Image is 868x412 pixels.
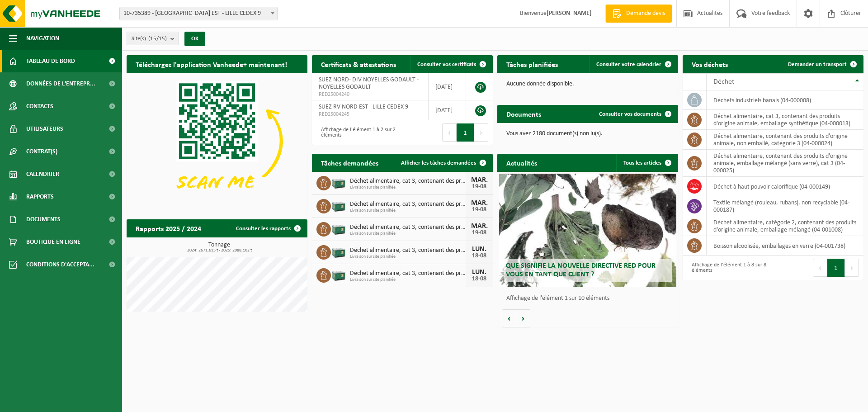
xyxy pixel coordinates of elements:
div: LUN. [470,269,488,276]
td: textile mélangé (rouleau, rubans), non recyclable (04-000187) [707,196,863,216]
span: Documents [26,208,61,231]
span: Déchet alimentaire, cat 3, contenant des produits d'origine animale, emballage s... [350,270,466,277]
div: MAR. [470,223,488,230]
span: RED25004245 [319,111,421,118]
button: Previous [442,123,457,142]
div: MAR. [470,176,488,184]
h2: Vos déchets [683,55,737,73]
button: 1 [457,123,474,142]
span: Navigation [26,27,59,50]
span: Rapports [26,185,54,208]
div: MAR. [470,199,488,207]
span: Contrat(s) [26,140,57,163]
td: déchet alimentaire, contenant des produits d'origine animale, non emballé, catégorie 3 (04-000024) [707,130,863,150]
span: Livraison sur site planifiée [350,277,466,283]
div: 19-08 [470,184,488,190]
span: Boutique en ligne [26,231,80,253]
td: déchet alimentaire, cat 3, contenant des produits d'origine animale, emballage synthétique (04-00... [707,110,863,130]
a: Demander un transport [781,55,863,73]
span: SUEZ NORD- DIV NOYELLES GODAULT - NOYELLES GODAULT [319,76,419,90]
button: OK [184,32,205,46]
img: PB-LB-0680-HPE-GN-01 [331,244,346,259]
td: déchet alimentaire, contenant des produits d'origine animale, emballage mélangé (sans verre), cat... [707,150,863,177]
span: Consulter vos documents [599,111,661,117]
div: Affichage de l'élément 1 à 8 sur 8 éléments [687,258,769,278]
count: (15/15) [148,36,167,42]
button: Vorige [502,309,516,327]
div: 18-08 [470,276,488,282]
span: Demande devis [624,9,667,18]
a: Consulter vos certificats [410,55,492,73]
a: Demande devis [605,5,672,23]
img: Download de VHEPlus App [127,73,307,209]
span: Afficher les tâches demandées [401,160,476,166]
span: SUEZ RV NORD EST - LILLE CEDEX 9 [319,104,408,110]
span: Consulter vos certificats [417,62,476,67]
span: Données de l'entrepr... [26,72,95,95]
span: RED25004240 [319,91,421,98]
a: Consulter vos documents [592,105,677,123]
button: Next [474,123,488,142]
div: Affichage de l'élément 1 à 2 sur 2 éléments [316,123,398,142]
span: Demander un transport [788,62,847,67]
button: 1 [827,259,845,277]
h2: Certificats & attestations [312,55,405,73]
p: Affichage de l'élément 1 sur 10 éléments [506,295,674,302]
span: Livraison sur site planifiée [350,231,466,237]
span: Livraison sur site planifiée [350,208,466,213]
td: boisson alcoolisée, emballages en verre (04-001738) [707,236,863,256]
span: Déchet alimentaire, cat 3, contenant des produits d'origine animale, emballage s... [350,247,466,254]
span: Que signifie la nouvelle directive RED pour vous en tant que client ? [506,262,656,278]
h2: Rapports 2025 / 2024 [127,219,210,237]
a: Tous les articles [616,154,677,172]
span: Livraison sur site planifiée [350,185,466,190]
img: PB-LB-0680-HPE-GN-01 [331,198,346,213]
span: Consulter votre calendrier [596,62,661,67]
img: PB-LB-0680-HPE-GN-01 [331,175,346,190]
img: PB-LB-0680-HPE-GN-01 [331,267,346,282]
h2: Téléchargez l'application Vanheede+ maintenant! [127,55,296,73]
span: Site(s) [132,32,167,46]
td: déchet alimentaire, catégorie 2, contenant des produits d'origine animale, emballage mélangé (04-... [707,216,863,236]
h2: Documents [497,105,550,123]
span: 10-735389 - SUEZ RV NORD EST - LILLE CEDEX 9 [120,7,277,20]
div: 19-08 [470,207,488,213]
span: Contacts [26,95,53,118]
span: 10-735389 - SUEZ RV NORD EST - LILLE CEDEX 9 [119,7,278,20]
td: [DATE] [429,100,466,120]
div: LUN. [470,246,488,253]
td: déchet à haut pouvoir calorifique (04-000149) [707,177,863,196]
h2: Tâches planifiées [497,55,567,73]
p: Aucune donnée disponible. [506,81,669,87]
span: Déchet alimentaire, cat 3, contenant des produits d'origine animale, emballage s... [350,178,466,185]
h2: Tâches demandées [312,154,387,171]
a: Consulter votre calendrier [589,55,677,73]
a: Que signifie la nouvelle directive RED pour vous en tant que client ? [499,174,676,287]
span: Conditions d'accepta... [26,253,94,276]
span: Déchet alimentaire, cat 3, contenant des produits d'origine animale, emballage s... [350,201,466,208]
a: Afficher les tâches demandées [394,154,492,172]
p: Vous avez 2180 document(s) non lu(s). [506,131,669,137]
span: Tableau de bord [26,50,75,72]
button: Volgende [516,309,530,327]
td: déchets industriels banals (04-000008) [707,90,863,110]
span: Déchet alimentaire, cat 3, contenant des produits d'origine animale, emballage s... [350,224,466,231]
span: Calendrier [26,163,59,185]
span: Livraison sur site planifiée [350,254,466,260]
h3: Tonnage [131,242,307,253]
button: Site(s)(15/15) [127,32,179,45]
h2: Actualités [497,154,546,171]
button: Previous [813,259,827,277]
a: Consulter les rapports [229,219,307,237]
span: 2024: 2671,615 t - 2025: 2088,102 t [131,248,307,253]
td: [DATE] [429,73,466,100]
button: Next [845,259,859,277]
span: Utilisateurs [26,118,63,140]
img: PB-LB-0680-HPE-GN-01 [331,221,346,236]
div: 19-08 [470,230,488,236]
span: Déchet [713,78,734,85]
div: 18-08 [470,253,488,259]
strong: [PERSON_NAME] [547,10,592,17]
